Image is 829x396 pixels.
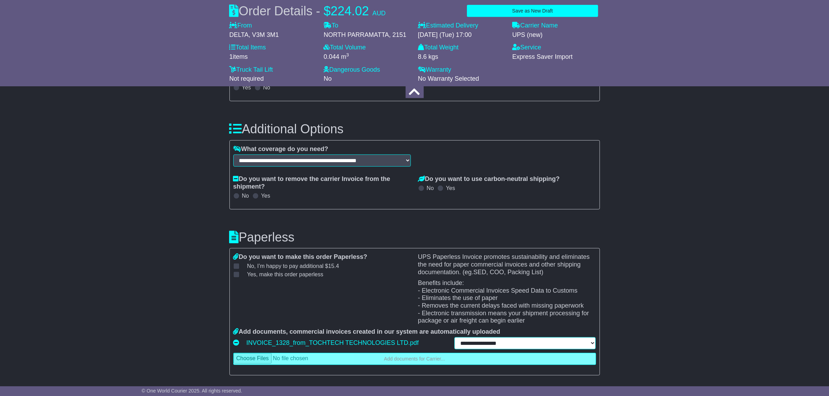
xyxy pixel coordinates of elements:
h3: Paperless [229,230,600,244]
label: Estimated Delivery [418,22,506,30]
div: items [229,53,317,61]
a: Add documents for Carrier... [233,353,596,365]
span: AUD [373,10,386,17]
span: 15.4 [328,263,339,269]
p: Benefits include: - Electronic Commercial Invoices Speed Data to Customs - Eliminates the use of ... [418,279,596,325]
label: Yes, make this order paperless [238,271,323,278]
span: $ [324,4,331,18]
span: No [324,75,332,82]
div: [DATE] (Tue) 17:00 [418,31,506,39]
p: UPS Paperless Invoice promotes sustainability and eliminates the need for paper commercial invoic... [418,253,596,276]
span: 0.044 [324,53,339,60]
label: Total Volume [324,44,366,52]
label: What coverage do you need? [233,145,328,153]
label: Carrier Name [513,22,558,30]
label: Add documents, commercial invoices created in our system are automatically uploaded [233,328,500,336]
label: Warranty [418,66,451,74]
label: Do you want to make this order Paperless? [233,253,367,261]
span: 224.02 [331,4,369,18]
span: 1 [229,53,233,60]
label: No [242,192,249,199]
span: No [247,263,339,269]
span: , 2151 [389,31,406,38]
sup: 3 [346,52,349,57]
label: Total Items [229,44,266,52]
label: Dangerous Goods [324,66,380,74]
span: NORTH PARRAMATTA [324,31,389,38]
span: , V3M 3M1 [249,31,279,38]
label: Truck Tail Lift [229,66,273,74]
span: m [341,53,349,60]
a: INVOICE_1328_from_TOCHTECH TECHNOLOGIES LTD.pdf [247,338,419,348]
label: Yes [446,185,455,191]
label: Do you want to use carbon-neutral shipping? [418,175,560,183]
span: Not required [229,75,264,82]
span: © One World Courier 2025. All rights reserved. [142,388,242,394]
div: Order Details - [229,3,386,18]
span: DELTA [229,31,249,38]
span: , I’m happy to pay additional $ [254,263,339,269]
span: kgs [429,53,438,60]
label: Yes [261,192,270,199]
div: UPS (new) [513,31,600,39]
label: From [229,22,252,30]
h3: Additional Options [229,122,600,136]
label: Total Weight [418,44,459,52]
span: 8.6 [418,53,427,60]
label: To [324,22,338,30]
label: No [427,185,434,191]
span: No Warranty Selected [418,75,479,82]
div: Express Saver Import [513,53,600,61]
label: Service [513,44,541,52]
button: Save as New Draft [467,5,598,17]
label: Do you want to remove the carrier Invoice from the shipment? [233,175,411,190]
